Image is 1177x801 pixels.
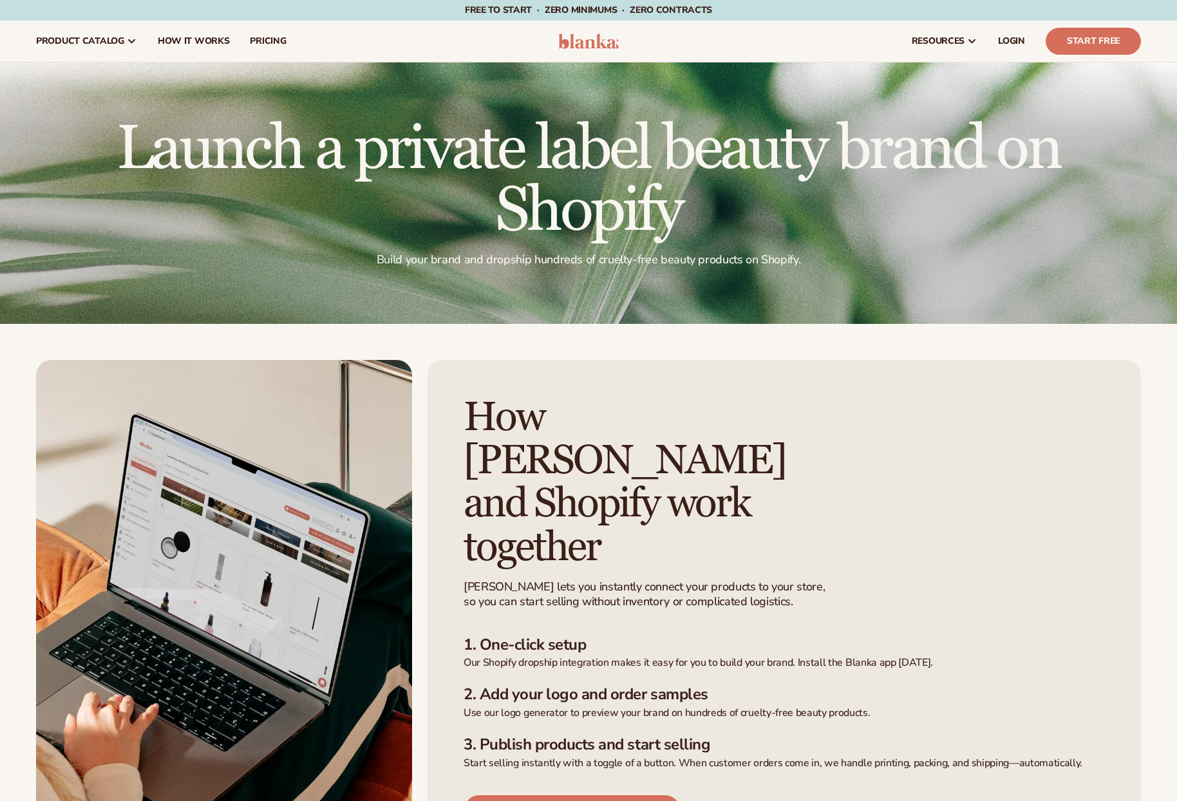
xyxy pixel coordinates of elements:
p: Build your brand and dropship hundreds of cruelty-free beauty products on Shopify. [36,252,1141,267]
p: Our Shopify dropship integration makes it easy for you to build your brand. Install the Blanka ap... [464,656,1105,670]
a: product catalog [26,21,147,62]
a: pricing [240,21,296,62]
a: resources [901,21,988,62]
span: Free to start · ZERO minimums · ZERO contracts [465,4,712,16]
span: How It Works [158,36,230,46]
p: Start selling instantly with a toggle of a button. When customer orders come in, we handle printi... [464,757,1105,770]
a: Start Free [1046,28,1141,55]
p: [PERSON_NAME] lets you instantly connect your products to your store, so you can start selling wi... [464,580,827,610]
a: How It Works [147,21,240,62]
p: Use our logo generator to preview your brand on hundreds of cruelty-free beauty products. [464,706,1105,720]
span: LOGIN [998,36,1025,46]
h3: 1. One-click setup [464,636,1105,654]
span: resources [912,36,965,46]
img: logo [558,33,619,49]
h3: 3. Publish products and start selling [464,735,1105,754]
h3: 2. Add your logo and order samples [464,685,1105,704]
h2: How [PERSON_NAME] and Shopify work together [464,396,855,569]
a: LOGIN [988,21,1035,62]
span: product catalog [36,36,124,46]
span: pricing [250,36,286,46]
h1: Launch a private label beauty brand on Shopify [36,118,1141,242]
